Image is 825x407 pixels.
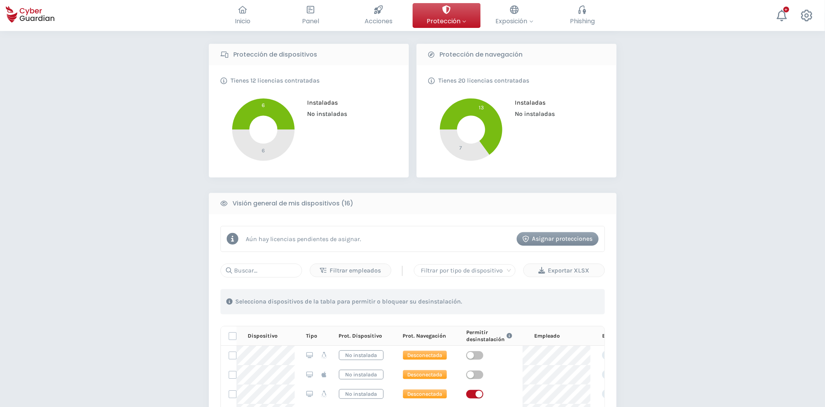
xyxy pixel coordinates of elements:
[517,232,599,246] button: Asignar protecciones
[221,264,302,278] input: Buscar...
[439,77,530,85] p: Tienes 20 licencias contratadas
[248,333,278,340] p: Dispositivo
[403,389,447,399] span: Desconectada
[403,370,447,379] span: Desconectada
[523,234,593,243] div: Asignar protecciones
[339,389,384,399] span: No instalada
[277,3,345,28] button: Panel
[246,235,361,243] p: Aún hay licencias pendientes de asignar.
[783,7,789,12] div: +
[302,16,319,26] span: Panel
[316,266,385,275] div: Filtrar empleados
[233,199,354,208] b: Visión general de mis dispositivos (16)
[301,110,347,117] span: No instaladas
[509,110,555,117] span: No instaladas
[413,3,481,28] button: Protección
[235,16,250,26] span: Inicio
[301,99,338,106] span: Instaladas
[440,50,523,59] b: Protección de navegación
[509,99,545,106] span: Instaladas
[505,329,514,343] button: Link to FAQ information
[530,266,599,275] div: Exportar XLSX
[523,264,605,277] button: Exportar XLSX
[534,333,560,340] p: Empleado
[345,3,413,28] button: Acciones
[339,370,384,379] span: No instalada
[209,3,277,28] button: Inicio
[306,333,318,340] p: Tipo
[310,264,391,277] button: Filtrar empleados
[339,350,384,360] span: No instalada
[403,350,447,360] span: Desconectada
[365,16,393,26] span: Acciones
[496,16,533,26] span: Exposición
[236,298,462,305] p: Selecciona dispositivos de la tabla para permitir o bloquear su desinstalación.
[401,265,404,276] span: |
[570,16,595,26] span: Phishing
[466,329,505,343] p: Permitir desinstalación
[231,77,320,85] p: Tienes 12 licencias contratadas
[549,3,617,28] button: Phishing
[339,333,382,340] p: Prot. Dispositivo
[234,50,318,59] b: Protección de dispositivos
[602,333,627,340] p: Etiquetas
[481,3,549,28] button: Exposición
[403,333,446,340] p: Prot. Navegación
[427,16,466,26] span: Protección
